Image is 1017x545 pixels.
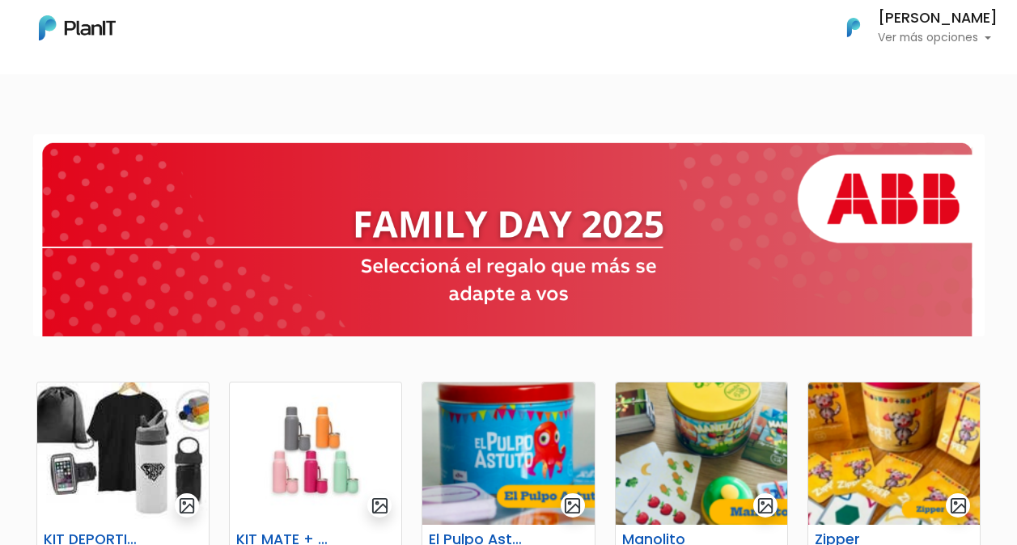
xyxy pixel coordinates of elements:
[563,496,582,515] img: gallery-light
[39,15,116,40] img: PlanIt Logo
[37,382,209,525] img: thumb_WhatsApp_Image_2025-05-26_at_09.52.07.jpeg
[826,6,998,49] button: PlanIt Logo [PERSON_NAME] Ver más opciones
[422,382,594,525] img: thumb_Captura_de_pantalla_2025-07-29_101456.png
[949,496,968,515] img: gallery-light
[178,496,197,515] img: gallery-light
[616,382,787,525] img: thumb_Captura_de_pantalla_2025-07-29_104833.png
[230,382,401,525] img: thumb_2000___2000-Photoroom_-_2025-07-02T103351.963.jpg
[756,496,775,515] img: gallery-light
[836,10,871,45] img: PlanIt Logo
[808,382,980,525] img: thumb_Captura_de_pantalla_2025-07-29_105257.png
[878,11,998,26] h6: [PERSON_NAME]
[878,32,998,44] p: Ver más opciones
[371,496,389,515] img: gallery-light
